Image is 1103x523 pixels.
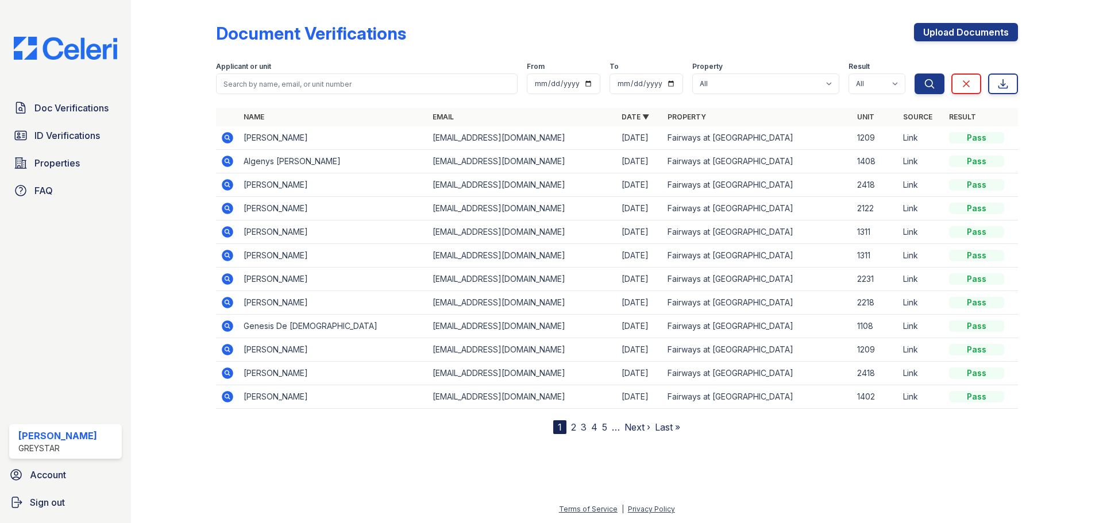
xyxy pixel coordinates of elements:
td: [EMAIL_ADDRESS][DOMAIN_NAME] [428,315,617,338]
a: Date ▼ [622,113,649,121]
a: ID Verifications [9,124,122,147]
td: Link [898,220,944,244]
td: Fairways at [GEOGRAPHIC_DATA] [663,338,852,362]
td: [EMAIL_ADDRESS][DOMAIN_NAME] [428,362,617,385]
img: CE_Logo_Blue-a8612792a0a2168367f1c8372b55b34899dd931a85d93a1a3d3e32e68fde9ad4.png [5,37,126,60]
td: 1408 [853,150,898,173]
td: [EMAIL_ADDRESS][DOMAIN_NAME] [428,197,617,220]
div: [PERSON_NAME] [18,429,97,443]
label: Result [849,62,870,71]
td: [EMAIL_ADDRESS][DOMAIN_NAME] [428,268,617,291]
td: [EMAIL_ADDRESS][DOMAIN_NAME] [428,150,617,173]
td: Link [898,126,944,150]
td: [DATE] [617,126,663,150]
td: 2231 [853,268,898,291]
td: [EMAIL_ADDRESS][DOMAIN_NAME] [428,338,617,362]
td: Fairways at [GEOGRAPHIC_DATA] [663,268,852,291]
label: From [527,62,545,71]
td: [PERSON_NAME] [239,291,428,315]
span: Sign out [30,495,65,509]
a: Unit [857,113,874,121]
td: 2418 [853,362,898,385]
td: [DATE] [617,197,663,220]
td: Fairways at [GEOGRAPHIC_DATA] [663,173,852,197]
td: [DATE] [617,150,663,173]
a: Source [903,113,932,121]
input: Search by name, email, or unit number [216,73,518,94]
span: ID Verifications [34,129,100,142]
a: 4 [591,421,597,433]
td: [EMAIL_ADDRESS][DOMAIN_NAME] [428,385,617,409]
td: Link [898,244,944,268]
td: Fairways at [GEOGRAPHIC_DATA] [663,126,852,150]
td: [EMAIL_ADDRESS][DOMAIN_NAME] [428,291,617,315]
td: [EMAIL_ADDRESS][DOMAIN_NAME] [428,126,617,150]
td: Link [898,268,944,291]
td: [EMAIL_ADDRESS][DOMAIN_NAME] [428,220,617,244]
td: Fairways at [GEOGRAPHIC_DATA] [663,362,852,385]
td: [EMAIL_ADDRESS][DOMAIN_NAME] [428,173,617,197]
td: Fairways at [GEOGRAPHIC_DATA] [663,244,852,268]
td: Link [898,362,944,385]
div: | [622,505,624,513]
td: Link [898,385,944,409]
div: Pass [949,320,1004,332]
td: Fairways at [GEOGRAPHIC_DATA] [663,385,852,409]
td: 2218 [853,291,898,315]
a: Name [244,113,264,121]
label: Applicant or unit [216,62,271,71]
td: [DATE] [617,338,663,362]
div: Pass [949,273,1004,285]
td: Fairways at [GEOGRAPHIC_DATA] [663,291,852,315]
div: Pass [949,344,1004,355]
td: [DATE] [617,244,663,268]
td: Fairways at [GEOGRAPHIC_DATA] [663,315,852,338]
div: Document Verifications [216,23,406,44]
td: Link [898,315,944,338]
span: Doc Verifications [34,101,109,115]
td: [DATE] [617,315,663,338]
a: Result [949,113,976,121]
div: Pass [949,367,1004,379]
a: Sign out [5,491,126,514]
td: [DATE] [617,268,663,291]
td: 1209 [853,126,898,150]
td: 1311 [853,220,898,244]
td: [PERSON_NAME] [239,338,428,362]
a: Privacy Policy [628,505,675,513]
div: 1 [553,420,566,434]
div: Greystar [18,443,97,454]
td: 2418 [853,173,898,197]
div: Pass [949,179,1004,191]
td: [DATE] [617,220,663,244]
td: [PERSON_NAME] [239,362,428,385]
td: Link [898,150,944,173]
td: [DATE] [617,385,663,409]
a: FAQ [9,179,122,202]
td: [DATE] [617,173,663,197]
a: Property [668,113,706,121]
div: Pass [949,156,1004,167]
td: [PERSON_NAME] [239,244,428,268]
td: [PERSON_NAME] [239,385,428,409]
td: Fairways at [GEOGRAPHIC_DATA] [663,150,852,173]
td: Fairways at [GEOGRAPHIC_DATA] [663,197,852,220]
a: Last » [655,421,680,433]
td: [PERSON_NAME] [239,173,428,197]
span: … [612,420,620,434]
td: [PERSON_NAME] [239,197,428,220]
td: Link [898,173,944,197]
div: Pass [949,132,1004,144]
td: [PERSON_NAME] [239,220,428,244]
td: [EMAIL_ADDRESS][DOMAIN_NAME] [428,244,617,268]
a: Properties [9,152,122,175]
a: 3 [581,421,587,433]
a: 2 [571,421,576,433]
span: Properties [34,156,80,170]
span: Account [30,468,66,482]
td: Fairways at [GEOGRAPHIC_DATA] [663,220,852,244]
td: [DATE] [617,362,663,385]
td: 2122 [853,197,898,220]
div: Pass [949,203,1004,214]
